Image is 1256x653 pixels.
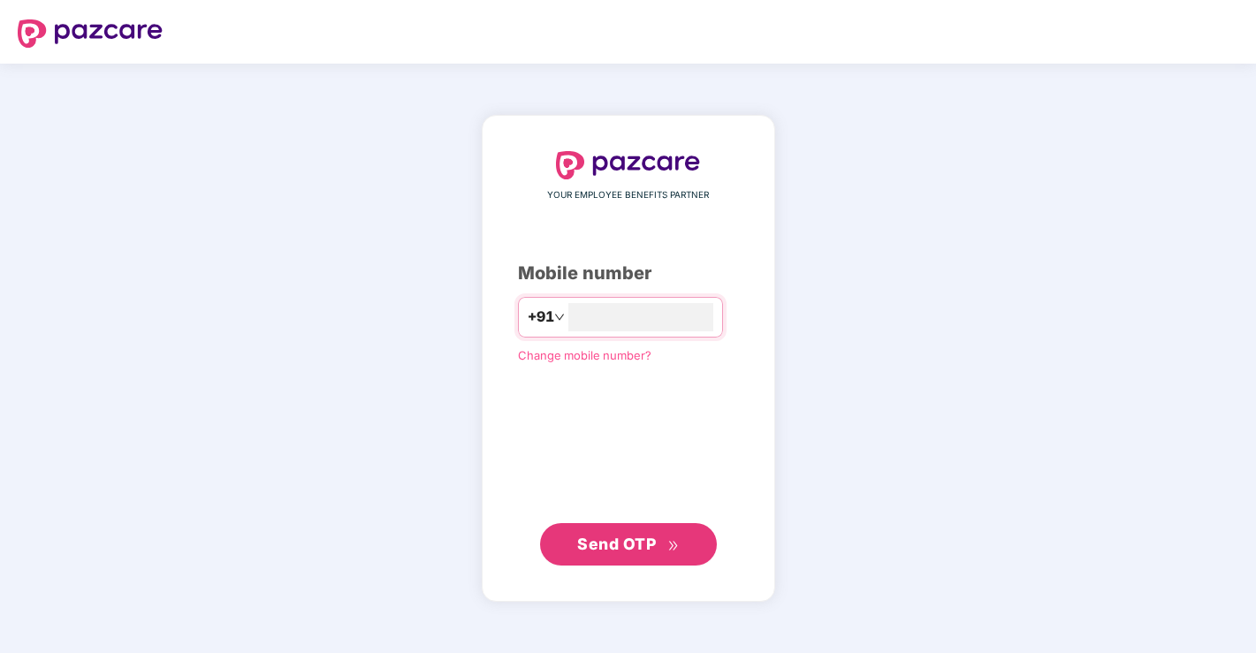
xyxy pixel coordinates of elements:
[577,535,656,553] span: Send OTP
[518,260,739,287] div: Mobile number
[554,312,565,323] span: down
[667,540,679,551] span: double-right
[528,306,554,328] span: +91
[18,19,163,48] img: logo
[547,188,709,202] span: YOUR EMPLOYEE BENEFITS PARTNER
[556,151,701,179] img: logo
[518,348,651,362] a: Change mobile number?
[540,523,717,566] button: Send OTPdouble-right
